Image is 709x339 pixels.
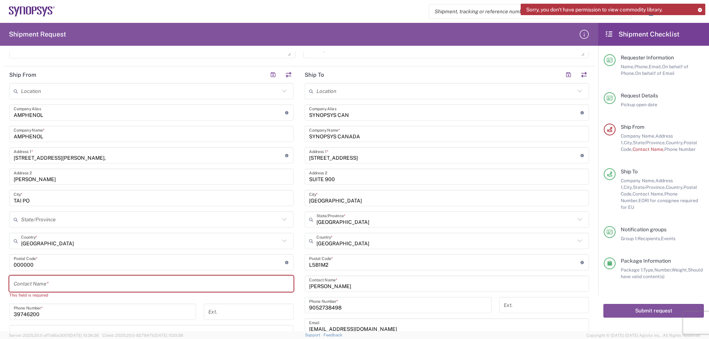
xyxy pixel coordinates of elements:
[621,267,643,273] span: Package 1:
[429,4,620,18] input: Shipment, tracking or reference number
[672,267,688,273] span: Weight,
[69,333,99,338] span: [DATE] 10:36:36
[605,30,679,39] h2: Shipment Checklist
[9,333,99,338] span: Server: 2025.20.0-af7a6be3001
[621,178,655,183] span: Company Name,
[621,124,644,130] span: Ship From
[633,140,666,145] span: State/Province,
[9,71,36,79] h2: Ship From
[621,55,674,60] span: Requester Information
[621,93,658,98] span: Request Details
[603,304,704,318] button: Submit request
[621,258,671,264] span: Package Information
[305,333,323,337] a: Support
[624,184,633,190] span: City,
[621,236,638,241] span: Group 1:
[9,30,66,39] h2: Shipment Request
[633,191,664,197] span: Contact Name,
[666,140,684,145] span: Country,
[621,133,655,139] span: Company Name,
[633,146,664,152] span: Contact Name,
[654,267,672,273] span: Number,
[635,70,675,76] span: On behalf of Email
[526,6,662,13] span: Sorry, you don't have permission to view commodity library.
[323,333,342,337] a: Feedback
[305,71,324,79] h2: Ship To
[638,236,661,241] span: Recipients,
[624,140,633,145] span: City,
[621,198,698,210] span: EORI for consignee required for EU
[666,184,684,190] span: Country,
[102,333,183,338] span: Client: 2025.20.0-827847b
[621,169,638,174] span: Ship To
[634,64,649,69] span: Phone,
[633,184,666,190] span: State/Province,
[661,236,675,241] span: Events
[621,64,634,69] span: Name,
[664,146,696,152] span: Phone Number
[586,332,700,339] span: Copyright © [DATE]-[DATE] Agistix Inc., All Rights Reserved
[621,226,667,232] span: Notification groups
[621,102,657,107] span: Pickup open date
[9,292,294,298] div: This field is required
[154,333,183,338] span: [DATE] 11:20:38
[649,64,662,69] span: Email,
[643,267,654,273] span: Type,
